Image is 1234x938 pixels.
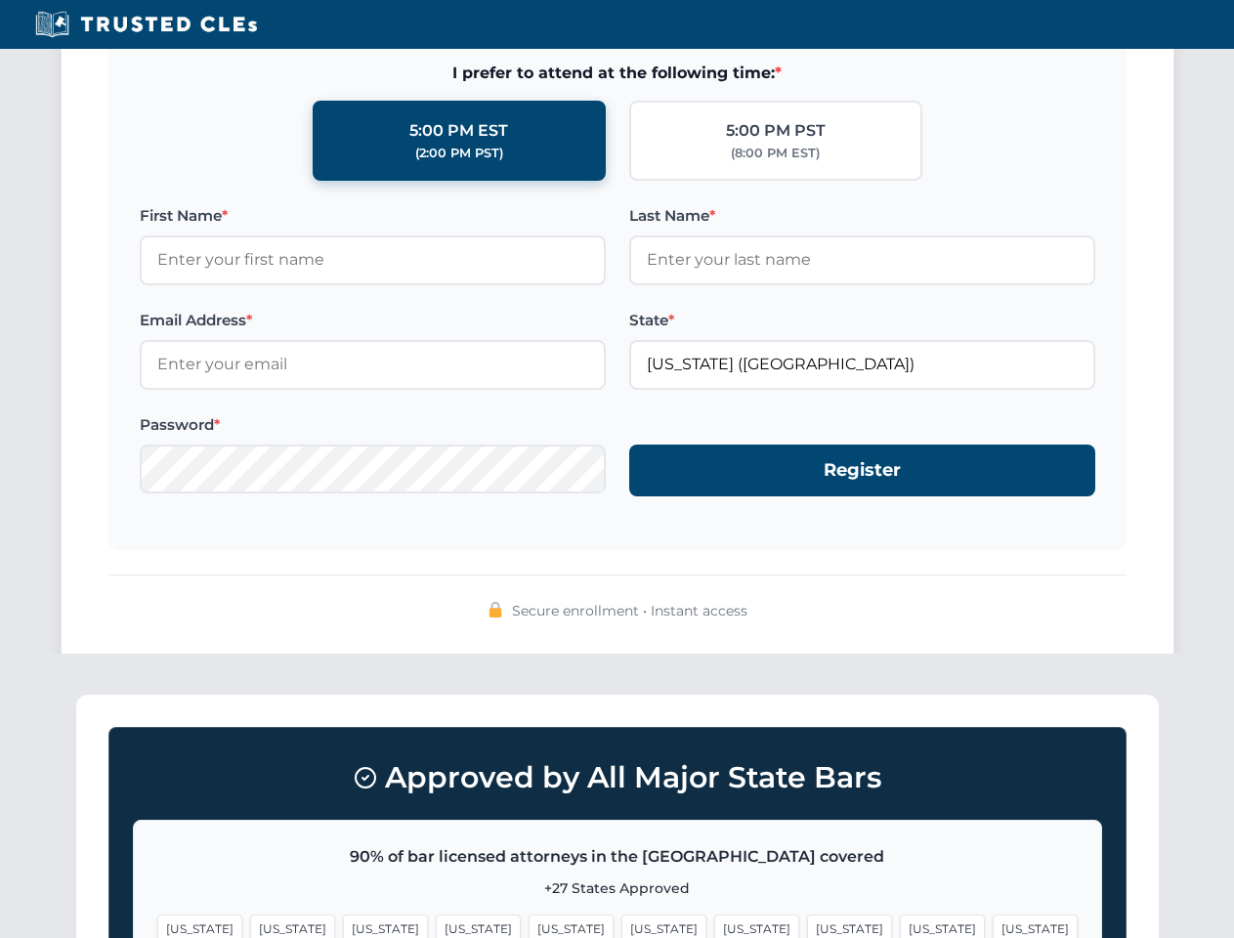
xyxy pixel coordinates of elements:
[29,10,263,39] img: Trusted CLEs
[157,844,1078,870] p: 90% of bar licensed attorneys in the [GEOGRAPHIC_DATA] covered
[415,144,503,163] div: (2:00 PM PST)
[629,340,1095,389] input: Florida (FL)
[140,235,606,284] input: Enter your first name
[133,751,1102,804] h3: Approved by All Major State Bars
[629,309,1095,332] label: State
[409,118,508,144] div: 5:00 PM EST
[157,877,1078,899] p: +27 States Approved
[629,235,1095,284] input: Enter your last name
[488,602,503,618] img: 🔒
[140,340,606,389] input: Enter your email
[140,61,1095,86] span: I prefer to attend at the following time:
[629,445,1095,496] button: Register
[512,600,747,621] span: Secure enrollment • Instant access
[140,309,606,332] label: Email Address
[726,118,826,144] div: 5:00 PM PST
[731,144,820,163] div: (8:00 PM EST)
[629,204,1095,228] label: Last Name
[140,413,606,437] label: Password
[140,204,606,228] label: First Name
